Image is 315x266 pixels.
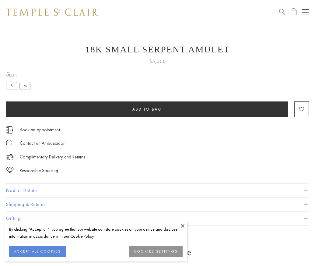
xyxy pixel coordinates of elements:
[9,226,183,240] div: By clicking “Accept all”, you agree that our website can store cookies on your device and disclos...
[6,184,309,197] button: Product Details
[279,8,285,16] a: Search
[6,82,17,90] label: S
[20,167,58,175] div: Responsible Sourcing
[9,246,66,257] button: ACCEPT ALL COOKIES
[6,44,309,55] h1: 18K Small Serpent Amulet
[6,198,309,211] button: Shipping & Returns
[6,9,98,16] img: Temple St. Clair
[6,126,13,133] img: icon_appointment.svg
[20,153,85,161] p: Complimentary Delivery and Returns
[6,101,288,117] button: Add to bag
[149,58,166,66] span: $5,500
[6,69,33,80] span: Size:
[19,82,30,90] label: M
[291,8,296,16] a: Open Shopping Bag
[6,212,309,225] button: Gifting
[132,107,162,112] span: Add to bag
[302,9,309,16] button: Open navigation
[6,140,12,146] img: MessageIcon-01_2.svg
[20,126,60,133] a: Book an Appointment
[20,140,65,147] div: Contact an Ambassador
[129,246,183,257] button: COOKIES SETTINGS
[6,167,14,173] img: icon_sourcing.svg
[6,153,14,161] img: icon_delivery.svg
